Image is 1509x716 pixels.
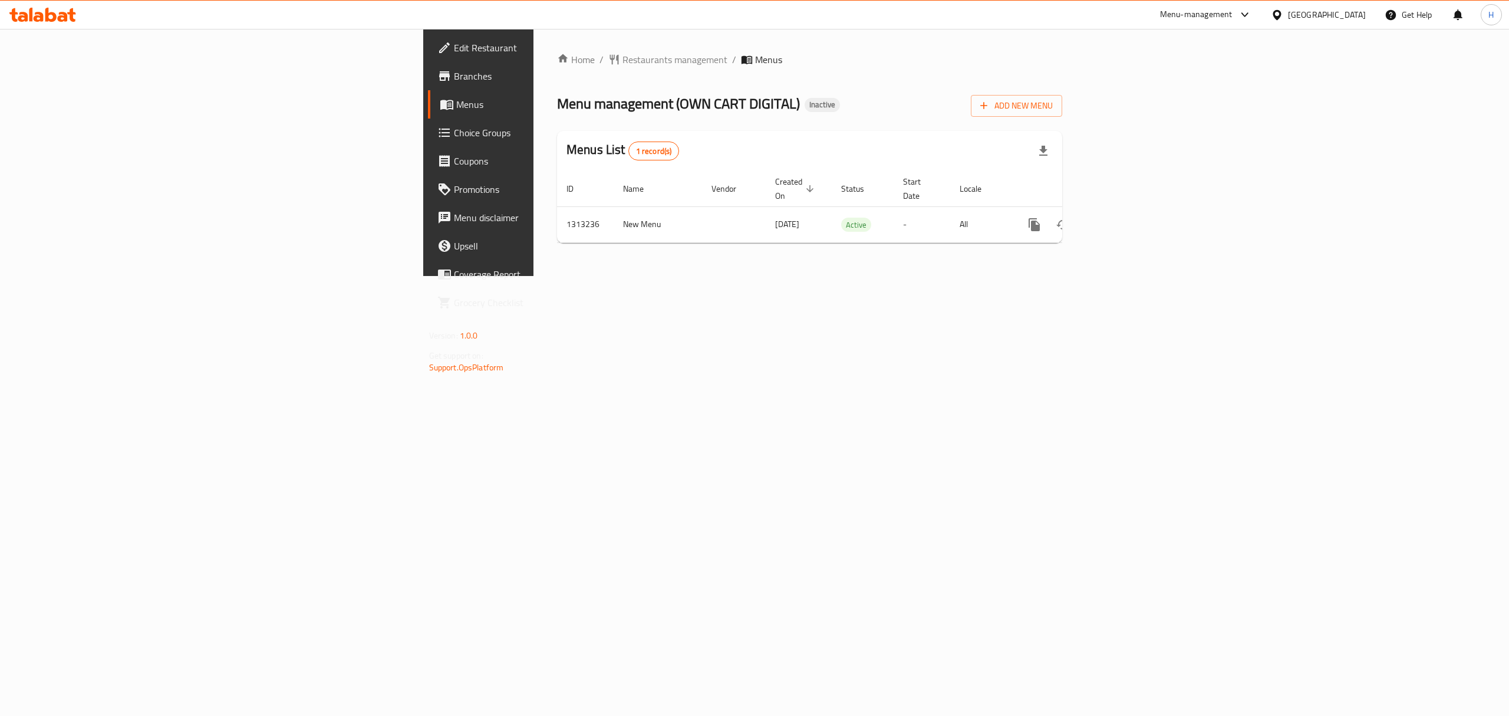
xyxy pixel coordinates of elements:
span: Version: [429,328,458,343]
span: Coverage Report [454,267,666,281]
span: H [1488,8,1494,21]
span: Menus [755,52,782,67]
span: Menus [456,97,666,111]
div: Export file [1029,137,1057,165]
a: Branches [428,62,676,90]
span: Menu management ( OWN CART DIGITAL ) [557,90,800,117]
li: / [732,52,736,67]
span: Menu disclaimer [454,211,666,225]
a: Coupons [428,147,676,175]
span: Active [841,218,871,232]
span: Start Date [903,175,936,203]
span: Name [623,182,659,196]
span: Vendor [711,182,752,196]
td: - [894,206,950,242]
button: Change Status [1049,211,1077,239]
a: Upsell [428,232,676,260]
span: Status [841,182,879,196]
a: Edit Restaurant [428,34,676,62]
a: Support.OpsPlatform [429,360,504,375]
button: more [1020,211,1049,239]
h2: Menus List [566,141,679,160]
span: ID [566,182,589,196]
button: Add New Menu [971,95,1062,117]
div: [GEOGRAPHIC_DATA] [1288,8,1366,21]
div: Menu-management [1160,8,1233,22]
td: All [950,206,1011,242]
span: 1 record(s) [629,146,679,157]
a: Promotions [428,175,676,203]
span: Get support on: [429,348,483,363]
a: Menus [428,90,676,119]
span: Inactive [805,100,840,110]
span: Coupons [454,154,666,168]
th: Actions [1011,171,1143,207]
span: Edit Restaurant [454,41,666,55]
span: Created On [775,175,818,203]
nav: breadcrumb [557,52,1062,67]
span: Promotions [454,182,666,196]
table: enhanced table [557,171,1143,243]
a: Grocery Checklist [428,288,676,317]
span: Upsell [454,239,666,253]
a: Coverage Report [428,260,676,288]
span: 1.0.0 [460,328,478,343]
span: Choice Groups [454,126,666,140]
a: Choice Groups [428,119,676,147]
span: [DATE] [775,216,799,232]
div: Inactive [805,98,840,112]
span: Grocery Checklist [454,295,666,310]
span: Locale [960,182,997,196]
span: Branches [454,69,666,83]
a: Menu disclaimer [428,203,676,232]
span: Add New Menu [980,98,1053,113]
